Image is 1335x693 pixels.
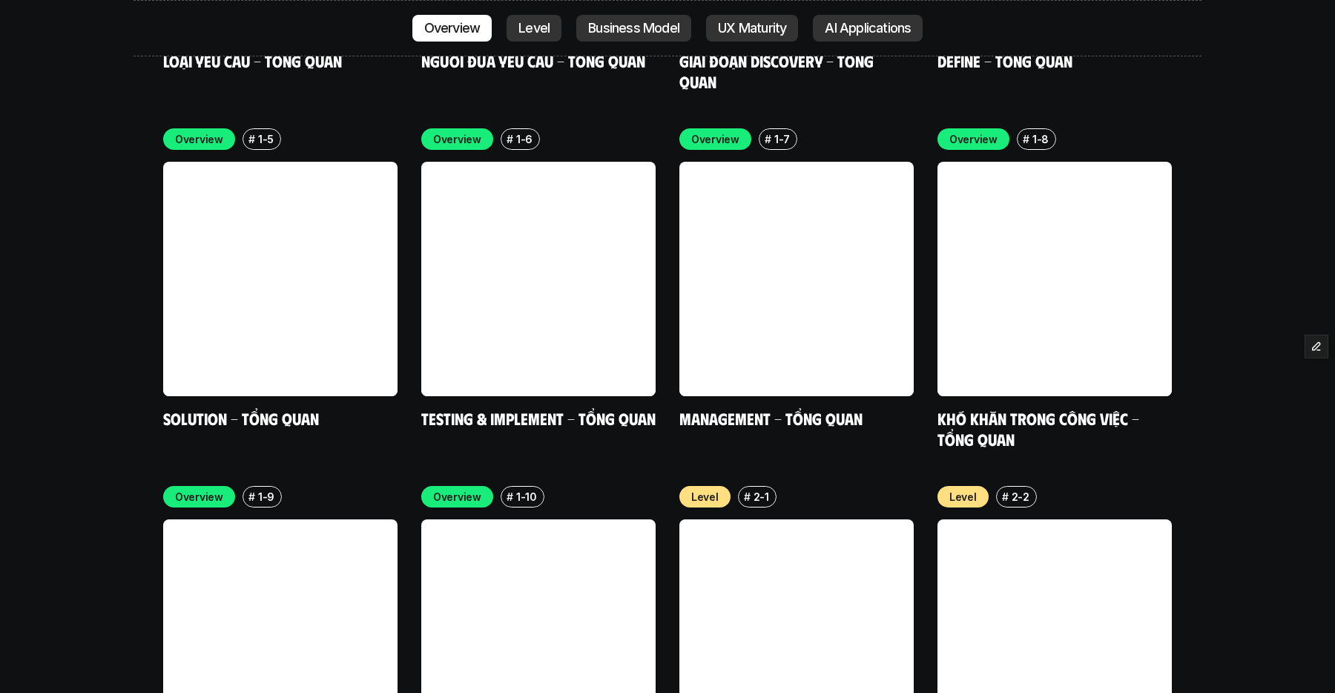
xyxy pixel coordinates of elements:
h6: # [744,491,751,502]
p: Overview [433,131,481,147]
p: 2-1 [754,489,769,505]
a: Define - Tổng quan [937,50,1072,70]
a: Người đưa yêu cầu - Tổng quan [421,50,645,70]
a: Khó khăn trong công việc - Tổng quan [937,408,1143,449]
p: 1-8 [1032,131,1049,147]
h6: # [1002,491,1009,502]
p: Overview [175,131,223,147]
p: Overview [175,489,223,505]
p: 1-9 [258,489,274,505]
p: 1-6 [516,131,533,147]
a: Management - Tổng quan [679,408,863,428]
h6: # [1023,134,1029,145]
h6: # [248,134,255,145]
p: Level [691,489,719,505]
a: Giai đoạn Discovery - Tổng quan [679,50,877,91]
button: Edit Framer Content [1305,335,1328,358]
a: Overview [412,15,492,42]
h6: # [765,134,771,145]
h6: # [507,491,513,502]
a: Loại yêu cầu - Tổng quan [163,50,342,70]
p: 1-7 [774,131,790,147]
p: 1-10 [516,489,537,505]
p: 2-2 [1012,489,1029,505]
p: 1-5 [258,131,274,147]
a: Testing & Implement - Tổng quan [421,408,656,428]
p: Overview [433,489,481,505]
a: Solution - Tổng quan [163,408,319,428]
p: Level [949,489,977,505]
h6: # [507,134,513,145]
h6: # [248,491,255,502]
p: Overview [691,131,739,147]
p: Overview [949,131,998,147]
